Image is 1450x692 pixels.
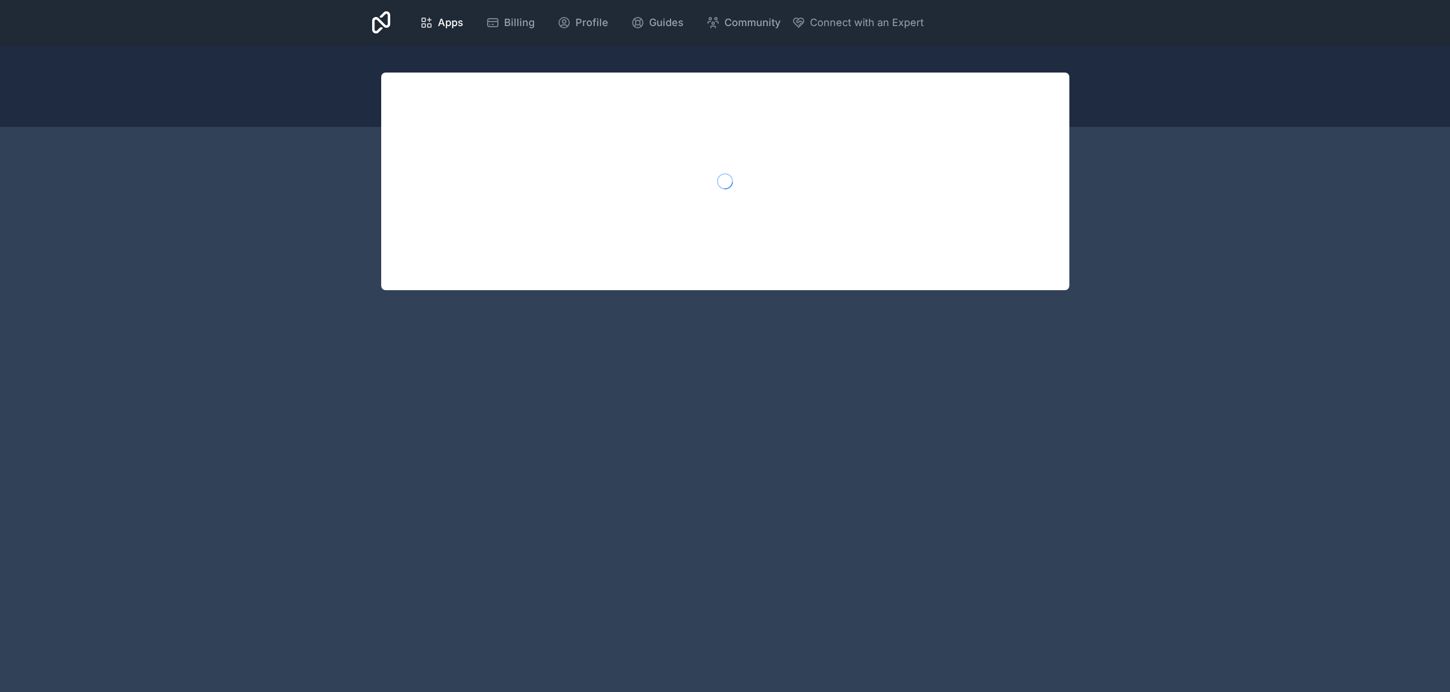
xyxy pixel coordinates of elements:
a: Billing [477,10,544,35]
a: Guides [622,10,693,35]
span: Community [724,15,781,31]
a: Apps [411,10,472,35]
span: Apps [438,15,463,31]
span: Profile [575,15,608,31]
span: Connect with an Expert [810,15,924,31]
button: Connect with an Expert [792,15,924,31]
a: Community [697,10,790,35]
span: Billing [504,15,535,31]
a: Profile [548,10,617,35]
span: Guides [649,15,684,31]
